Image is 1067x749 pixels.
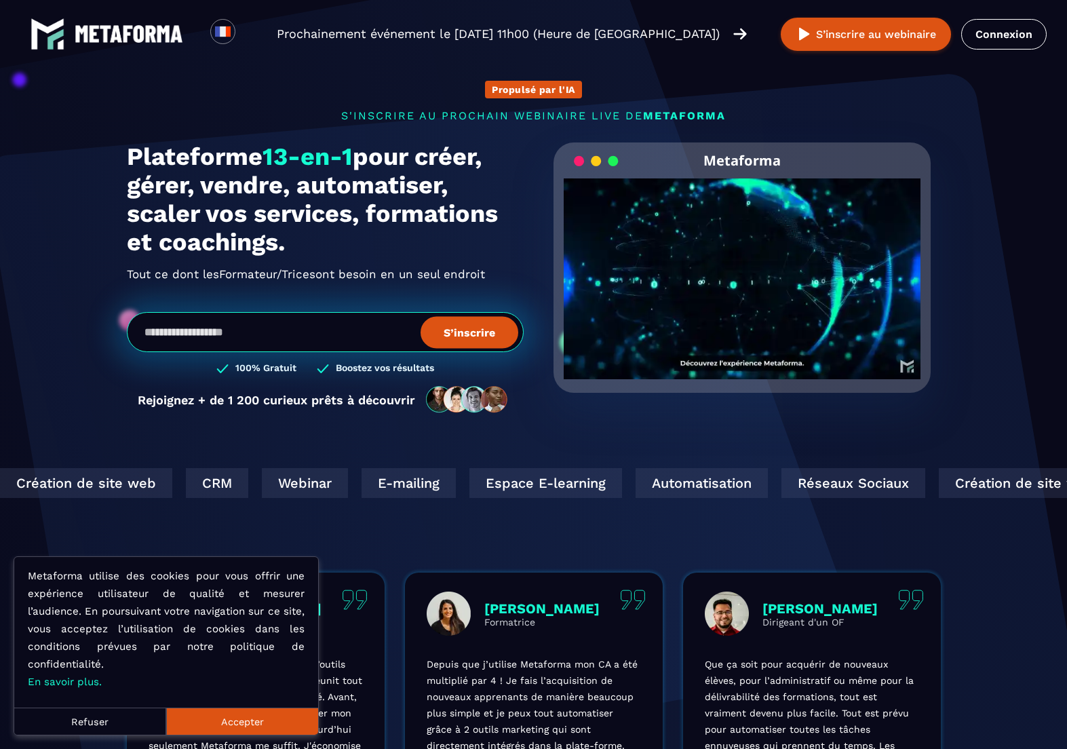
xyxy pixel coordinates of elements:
button: Refuser [14,708,166,735]
p: [PERSON_NAME] [484,600,600,617]
div: Webinar [259,468,345,498]
div: E-mailing [359,468,453,498]
img: checked [216,362,229,375]
p: Propulsé par l'IA [492,84,575,95]
div: Espace E-learning [467,468,619,498]
h1: Plateforme pour créer, gérer, vendre, automatiser, scaler vos services, formations et coachings. [127,142,524,256]
p: Metaforma utilise des cookies pour vous offrir une expérience utilisateur de qualité et mesurer l... [28,567,305,691]
div: Automatisation [633,468,765,498]
img: quote [898,590,924,610]
span: METAFORMA [643,109,726,122]
div: Réseaux Sociaux [779,468,923,498]
img: arrow-right [733,26,747,41]
h2: Metaforma [703,142,781,178]
img: loading [574,155,619,168]
h3: 100% Gratuit [235,362,296,375]
p: Dirigeant d'un OF [762,617,878,628]
p: s'inscrire au prochain webinaire live de [127,109,941,122]
img: community-people [422,385,513,414]
p: Rejoignez + de 1 200 curieux prêts à découvrir [138,393,415,407]
img: profile [427,592,471,636]
img: quote [342,590,368,610]
h2: Tout ce dont les ont besoin en un seul endroit [127,263,524,285]
div: CRM [183,468,246,498]
img: fr [214,23,231,40]
img: checked [317,362,329,375]
span: 13-en-1 [263,142,353,171]
div: Search for option [235,19,269,49]
p: Formatrice [484,617,600,628]
input: Search for option [247,26,257,42]
h3: Boostez vos résultats [336,362,434,375]
img: profile [705,592,749,636]
a: Connexion [961,19,1047,50]
img: play [796,26,813,43]
img: quote [620,590,646,610]
img: logo [75,25,183,43]
button: S’inscrire [421,316,518,348]
button: Accepter [166,708,318,735]
video: Your browser does not support the video tag. [564,178,921,357]
img: logo [31,17,64,51]
button: S’inscrire au webinaire [781,18,951,51]
a: En savoir plus. [28,676,102,688]
span: Formateur/Trices [219,263,315,285]
p: Prochainement événement le [DATE] 11h00 (Heure de [GEOGRAPHIC_DATA]) [277,24,720,43]
p: [PERSON_NAME] [762,600,878,617]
